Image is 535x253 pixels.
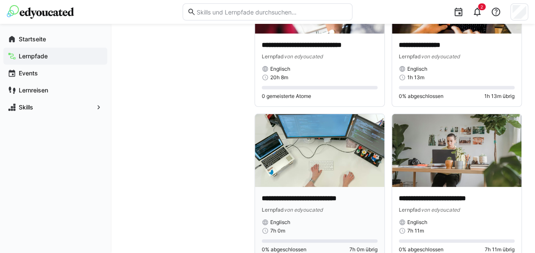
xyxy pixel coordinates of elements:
span: 7h 11m übrig [485,246,515,253]
img: image [255,114,384,187]
span: 2 [481,4,483,9]
span: von edyoucated [421,207,460,213]
input: Skills und Lernpfade durchsuchen… [196,8,348,16]
span: Englisch [407,219,427,226]
span: 7h 0m [270,227,285,234]
span: von edyoucated [284,53,323,60]
span: Lernpfad [399,53,421,60]
span: Lernpfad [399,207,421,213]
span: 0 gemeisterte Atome [262,93,311,100]
span: 1h 13m übrig [484,93,515,100]
span: 0% abgeschlossen [399,246,443,253]
span: Englisch [407,66,427,72]
span: 0% abgeschlossen [399,93,443,100]
span: 20h 8m [270,74,288,81]
span: Lernpfad [262,207,284,213]
span: 7h 11m [407,227,424,234]
span: 1h 13m [407,74,424,81]
span: 0% abgeschlossen [262,246,306,253]
span: von edyoucated [284,207,323,213]
img: image [392,114,521,187]
span: von edyoucated [421,53,460,60]
span: Englisch [270,219,290,226]
span: 7h 0m übrig [349,246,378,253]
span: Englisch [270,66,290,72]
span: Lernpfad [262,53,284,60]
